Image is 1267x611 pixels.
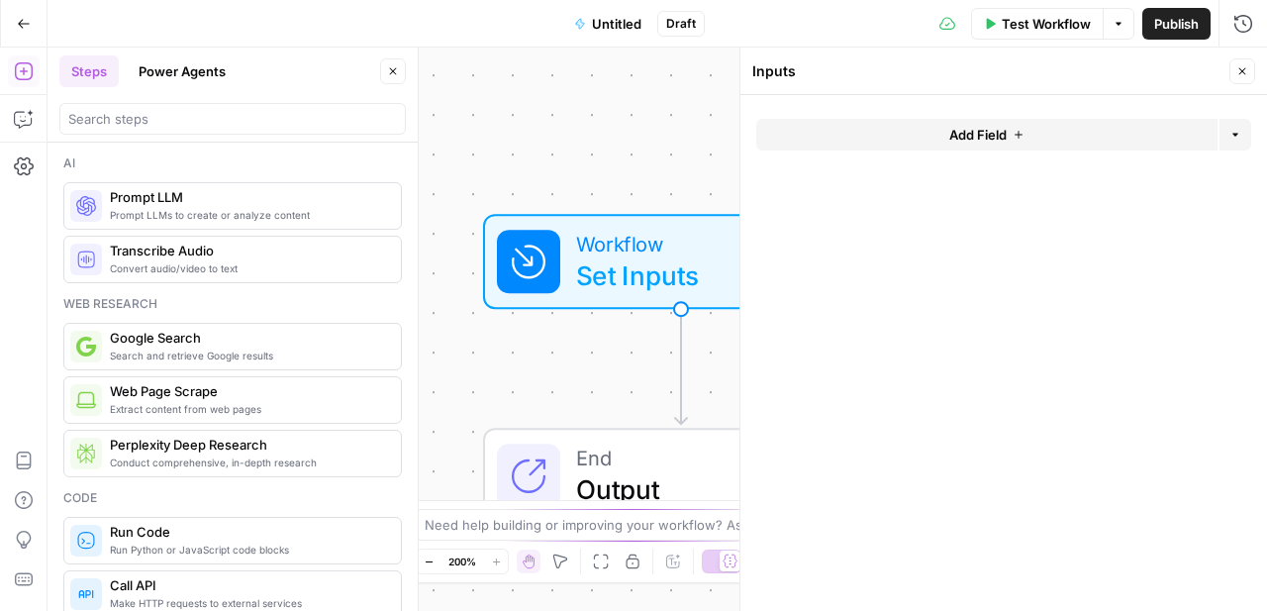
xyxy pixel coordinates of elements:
[448,554,476,569] span: 200%
[1142,8,1211,40] button: Publish
[110,348,385,363] span: Search and retrieve Google results
[949,125,1007,145] span: Add Field
[576,255,772,295] span: Set Inputs
[110,260,385,276] span: Convert audio/video to text
[1002,14,1091,34] span: Test Workflow
[110,542,385,558] span: Run Python or JavaScript code blocks
[63,154,402,172] div: Ai
[576,469,845,509] span: Output
[110,401,385,417] span: Extract content from web pages
[592,14,641,34] span: Untitled
[576,228,772,259] span: Workflow
[59,55,119,87] button: Steps
[666,15,696,33] span: Draft
[675,309,687,424] g: Edge from start to end
[63,489,402,507] div: Code
[110,187,385,207] span: Prompt LLM
[110,328,385,348] span: Google Search
[110,595,385,611] span: Make HTTP requests to external services
[110,241,385,260] span: Transcribe Audio
[110,381,385,401] span: Web Page Scrape
[68,109,397,129] input: Search steps
[110,575,385,595] span: Call API
[110,435,385,455] span: Perplexity Deep Research
[110,207,385,223] span: Prompt LLMs to create or analyze content
[110,522,385,542] span: Run Code
[562,8,653,40] button: Untitled
[110,455,385,470] span: Conduct comprehensive, in-depth research
[752,61,1223,81] div: Inputs
[127,55,238,87] button: Power Agents
[971,8,1103,40] button: Test Workflow
[756,119,1218,151] button: Add Field
[63,295,402,313] div: Web research
[374,214,988,309] div: WorkflowSet InputsInputs
[576,442,845,473] span: End
[374,428,988,523] div: EndOutput
[1154,14,1199,34] span: Publish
